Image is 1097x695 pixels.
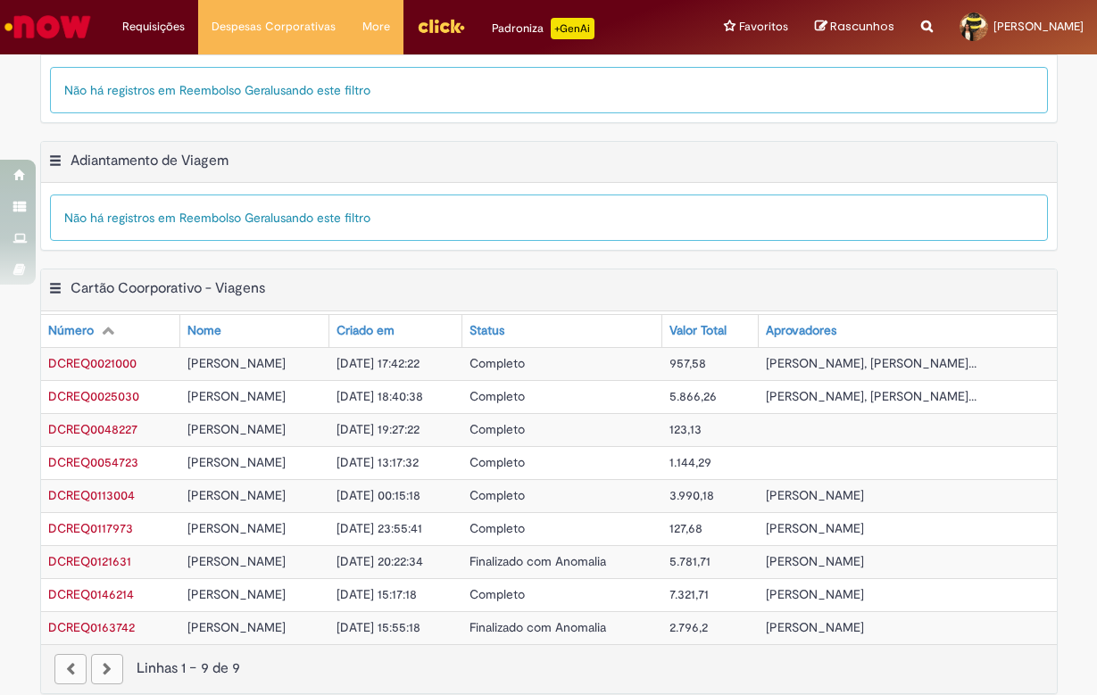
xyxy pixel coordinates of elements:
[187,454,286,470] span: [PERSON_NAME]
[41,644,1057,693] nav: paginação
[669,553,711,569] span: 5.781,71
[48,421,137,437] a: Abrir Registro: DCREQ0048227
[2,9,94,45] img: ServiceNow
[470,388,525,404] span: Completo
[669,322,727,340] div: Valor Total
[470,553,606,569] span: Finalizado com Anomalia
[48,454,138,470] span: DCREQ0054723
[48,586,134,602] span: DCREQ0146214
[337,355,420,371] span: [DATE] 17:42:22
[187,487,286,503] span: [PERSON_NAME]
[766,619,864,635] span: [PERSON_NAME]
[417,12,465,39] img: click_logo_yellow_360x200.png
[187,355,286,371] span: [PERSON_NAME]
[48,619,135,635] a: Abrir Registro: DCREQ0163742
[337,553,423,569] span: [DATE] 20:22:34
[212,18,336,36] span: Despesas Corporativas
[669,388,717,404] span: 5.866,26
[48,553,131,569] span: DCREQ0121631
[766,487,864,503] span: [PERSON_NAME]
[48,619,135,635] span: DCREQ0163742
[669,586,709,602] span: 7.321,71
[470,322,504,340] div: Status
[766,355,976,371] span: [PERSON_NAME], [PERSON_NAME]...
[766,520,864,536] span: [PERSON_NAME]
[48,520,133,536] span: DCREQ0117973
[48,279,62,302] button: Cartão Coorporativo - Viagens Menu de contexto
[993,19,1084,34] span: [PERSON_NAME]
[337,586,417,602] span: [DATE] 15:17:18
[337,388,423,404] span: [DATE] 18:40:38
[48,553,131,569] a: Abrir Registro: DCREQ0121631
[50,67,1048,113] div: Não há registros em Reembolso Geral
[669,454,711,470] span: 1.144,29
[187,619,286,635] span: [PERSON_NAME]
[187,388,286,404] span: [PERSON_NAME]
[187,421,286,437] span: [PERSON_NAME]
[50,194,1048,241] div: Não há registros em Reembolso Geral
[122,18,185,36] span: Requisições
[470,355,525,371] span: Completo
[48,388,139,404] span: DCREQ0025030
[766,586,864,602] span: [PERSON_NAME]
[766,553,864,569] span: [PERSON_NAME]
[766,322,836,340] div: Aprovadores
[337,322,395,340] div: Criado em
[48,520,133,536] a: Abrir Registro: DCREQ0117973
[337,619,420,635] span: [DATE] 15:55:18
[187,520,286,536] span: [PERSON_NAME]
[669,487,714,503] span: 3.990,18
[48,487,135,503] span: DCREQ0113004
[470,454,525,470] span: Completo
[48,388,139,404] a: Abrir Registro: DCREQ0025030
[470,421,525,437] span: Completo
[187,553,286,569] span: [PERSON_NAME]
[337,487,420,503] span: [DATE] 00:15:18
[48,355,137,371] a: Abrir Registro: DCREQ0021000
[48,586,134,602] a: Abrir Registro: DCREQ0146214
[669,619,708,635] span: 2.796,2
[71,152,229,170] h2: Adiantamento de Viagem
[362,18,390,36] span: More
[470,619,606,635] span: Finalizado com Anomalia
[48,355,137,371] span: DCREQ0021000
[830,18,894,35] span: Rascunhos
[187,322,221,340] div: Nome
[669,520,702,536] span: 127,68
[337,520,422,536] span: [DATE] 23:55:41
[766,388,976,404] span: [PERSON_NAME], [PERSON_NAME]...
[470,520,525,536] span: Completo
[71,280,265,298] h2: Cartão Coorporativo - Viagens
[669,355,706,371] span: 957,58
[48,152,62,175] button: Adiantamento de Viagem Menu de contexto
[48,487,135,503] a: Abrir Registro: DCREQ0113004
[739,18,788,36] span: Favoritos
[551,18,594,39] p: +GenAi
[669,421,702,437] span: 123,13
[54,658,1043,679] div: Linhas 1 − 9 de 9
[815,19,894,36] a: Rascunhos
[273,82,370,98] span: usando este filtro
[337,454,419,470] span: [DATE] 13:17:32
[48,421,137,437] span: DCREQ0048227
[337,421,420,437] span: [DATE] 19:27:22
[470,586,525,602] span: Completo
[470,487,525,503] span: Completo
[187,586,286,602] span: [PERSON_NAME]
[48,322,94,340] div: Número
[48,454,138,470] a: Abrir Registro: DCREQ0054723
[273,210,370,226] span: usando este filtro
[492,18,594,39] div: Padroniza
